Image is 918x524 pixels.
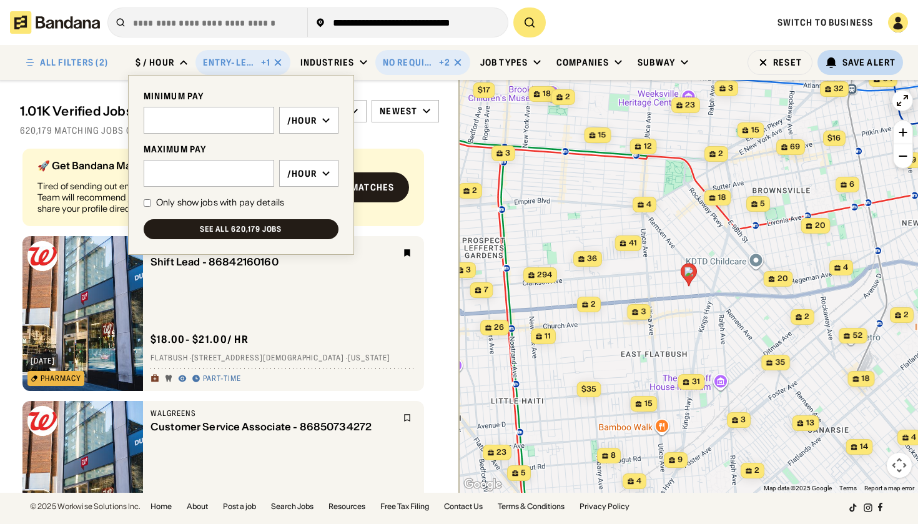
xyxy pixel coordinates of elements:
span: 15 [598,130,606,141]
div: $ / hour [136,57,174,68]
div: Companies [556,57,609,68]
span: 15 [751,125,759,136]
span: 18 [861,373,869,384]
span: 2 [754,465,759,476]
a: Switch to Business [777,17,873,28]
span: 8 [611,450,616,461]
div: Walgreens [151,408,395,418]
span: 20 [777,274,787,284]
span: 4 [843,262,848,273]
span: 4 [911,432,916,443]
span: 5 [521,468,526,478]
div: 620,179 matching jobs on [DOMAIN_NAME] [20,125,439,136]
span: 4 [636,476,641,487]
img: Walgreens logo [27,406,57,436]
span: 23 [496,447,506,458]
a: Resources [328,503,365,510]
span: 3 [466,265,471,275]
a: Search Jobs [271,503,313,510]
span: 11 [545,331,551,342]
span: 18 [718,192,726,203]
div: Subway [638,57,675,68]
span: 2 [804,312,809,322]
div: 🚀 Get Bandana Matched (100% Free) [37,161,287,171]
span: 2 [718,149,723,159]
span: 20 [814,220,825,231]
span: 52 [852,330,862,341]
div: © 2025 Workwise Solutions Inc. [30,503,141,510]
a: Terms (opens in new tab) [839,485,857,492]
div: Industries [300,57,354,68]
div: Entry-Level [203,57,259,68]
span: 9 [678,455,683,465]
button: Map camera controls [887,453,912,478]
span: 31 [691,377,699,387]
a: Privacy Policy [580,503,629,510]
div: grid [20,144,439,493]
a: Contact Us [444,503,483,510]
div: Pharmacy [41,375,81,382]
span: $35 [581,384,596,393]
div: Tired of sending out endless job applications? Bandana Match Team will recommend jobs tailored to... [37,180,287,215]
span: 14 [859,442,867,452]
img: Bandana logotype [10,11,100,34]
img: Google [462,477,503,493]
img: Walgreens logo [27,241,57,271]
span: 15 [644,398,652,409]
span: 3 [505,148,510,159]
span: 32 [834,84,844,94]
div: ALL FILTERS (2) [40,58,108,67]
span: 294 [537,270,552,280]
span: 18 [542,89,550,99]
div: /hour [287,115,317,126]
span: 4 [646,199,651,210]
span: 41 [628,238,636,249]
span: $16 [827,133,841,142]
span: 35 [775,357,785,368]
span: 7 [483,285,488,295]
span: 2 [472,185,477,196]
div: No Requirements [383,57,437,68]
span: 6 [849,179,854,190]
a: Home [151,503,172,510]
span: 2 [591,299,596,310]
span: 3 [741,415,746,425]
span: 5 [760,199,765,209]
span: 2 [904,310,909,320]
span: 26 [494,322,504,333]
span: 3 [728,83,733,94]
div: Reset [773,58,802,67]
span: 2 [565,92,570,102]
a: Terms & Conditions [498,503,565,510]
div: /hour [287,168,317,179]
span: 12 [643,141,651,152]
div: Shift Lead - 86842160160 [151,256,395,268]
div: [DATE] [31,357,55,365]
span: 64 [882,74,892,84]
span: $17 [477,85,490,94]
div: Newest [380,106,417,117]
span: 3 [641,307,646,317]
a: Open this area in Google Maps (opens a new window) [462,477,503,493]
a: Post a job [223,503,256,510]
div: Save Alert [842,57,896,68]
a: About [187,503,208,510]
div: +1 [261,57,270,68]
div: MAXIMUM PAY [144,144,338,155]
div: Flatbush · [STREET_ADDRESS][DEMOGRAPHIC_DATA] · [US_STATE] [151,353,417,363]
span: 9 [911,155,916,166]
span: 13 [806,418,814,428]
div: $ 18.00 - $21.00 / hr [151,333,249,346]
a: Free Tax Filing [380,503,429,510]
div: Part-time [203,374,241,384]
a: Report a map error [864,485,914,492]
div: MINIMUM PAY [144,91,338,102]
div: Job Types [480,57,528,68]
div: +2 [439,57,450,68]
span: 69 [790,142,800,152]
div: 1.01K Verified Jobs [20,104,280,119]
div: Only show jobs with pay details [156,197,284,209]
span: 36 [587,254,597,264]
div: Customer Service Associate - 86850734272 [151,421,395,433]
